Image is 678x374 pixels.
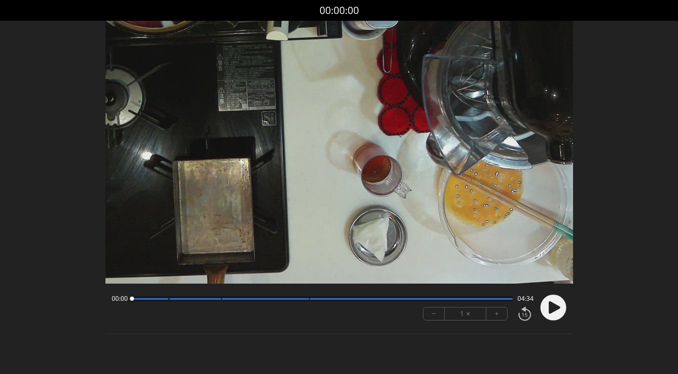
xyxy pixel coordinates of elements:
button: − [423,308,445,320]
span: 00:00 [112,295,128,303]
a: 00:00:00 [320,3,359,18]
div: 1 × [445,308,486,320]
span: 04:34 [517,295,534,303]
button: + [486,308,507,320]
